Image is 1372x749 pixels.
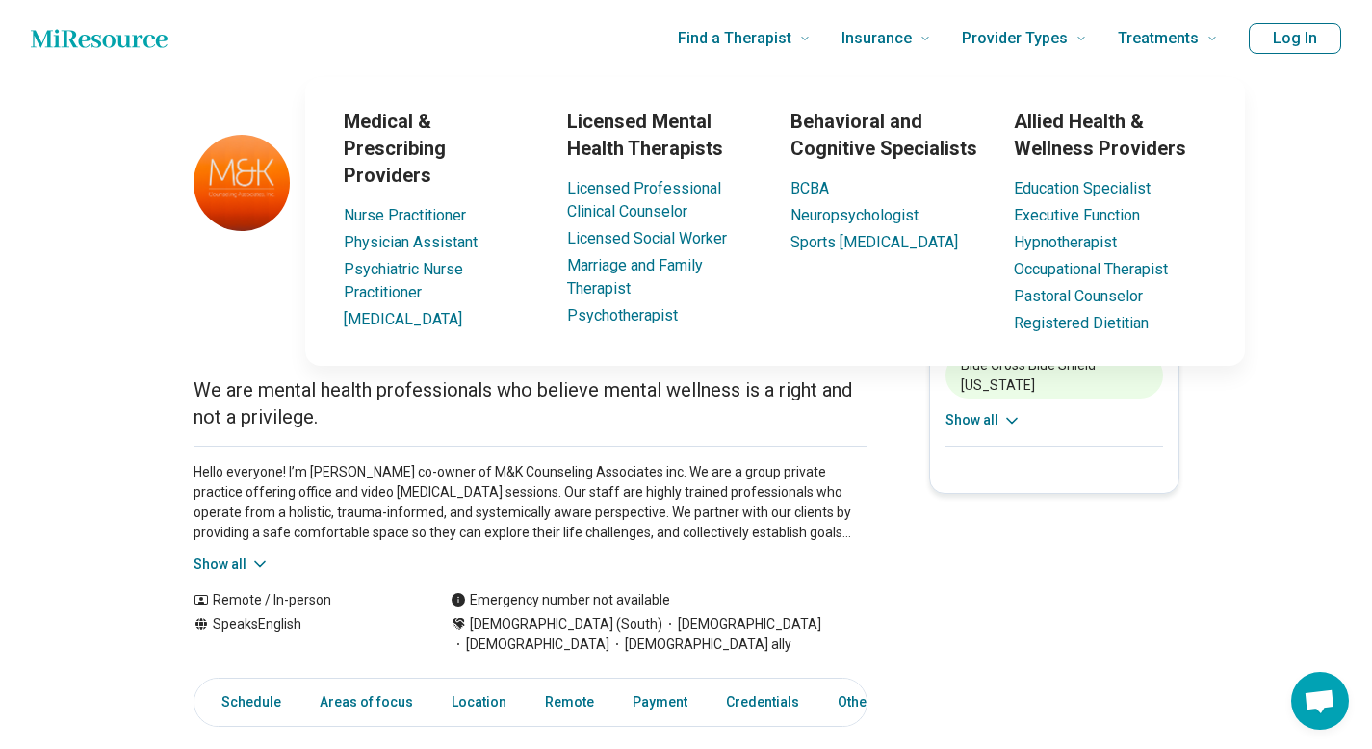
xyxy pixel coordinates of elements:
[470,614,662,634] span: [DEMOGRAPHIC_DATA] (South)
[198,683,293,722] a: Schedule
[567,229,727,247] a: Licensed Social Worker
[567,179,721,220] a: Licensed Professional Clinical Counselor
[194,376,867,430] p: We are mental health professionals who believe mental wellness is a right and not a privilege.
[962,25,1068,52] span: Provider Types
[790,179,829,197] a: BCBA
[790,233,958,251] a: Sports [MEDICAL_DATA]
[451,590,670,610] div: Emergency number not available
[609,634,791,655] span: [DEMOGRAPHIC_DATA] ally
[1249,23,1341,54] button: Log In
[1118,25,1199,52] span: Treatments
[826,683,895,722] a: Other
[567,256,703,297] a: Marriage and Family Therapist
[945,352,1163,399] li: Blue Cross Blue Shield – [US_STATE]
[1014,287,1143,305] a: Pastoral Counselor
[790,108,983,162] h3: Behavioral and Cognitive Specialists
[344,310,462,328] a: [MEDICAL_DATA]
[567,306,678,324] a: Psychotherapist
[451,634,609,655] span: [DEMOGRAPHIC_DATA]
[790,206,919,224] a: Neuropsychologist
[1014,233,1117,251] a: Hypnotherapist
[1014,108,1206,162] h3: Allied Health & Wellness Providers
[621,683,699,722] a: Payment
[190,77,1360,366] div: Provider Types
[440,683,518,722] a: Location
[194,614,412,655] div: Speaks English
[194,462,867,543] p: Hello everyone! I’m [PERSON_NAME] co-owner of M&K Counseling Associates inc. We are a group priva...
[194,590,412,610] div: Remote / In-person
[1291,672,1349,730] div: Open chat
[1014,260,1168,278] a: Occupational Therapist
[194,555,270,575] button: Show all
[1014,179,1151,197] a: Education Specialist
[31,19,168,58] a: Home page
[662,614,821,634] span: [DEMOGRAPHIC_DATA]
[1014,206,1140,224] a: Executive Function
[714,683,811,722] a: Credentials
[308,683,425,722] a: Areas of focus
[344,206,466,224] a: Nurse Practitioner
[567,108,760,162] h3: Licensed Mental Health Therapists
[533,683,606,722] a: Remote
[344,233,478,251] a: Physician Assistant
[841,25,912,52] span: Insurance
[344,260,463,301] a: Psychiatric Nurse Practitioner
[344,108,536,189] h3: Medical & Prescribing Providers
[945,410,1022,430] button: Show all
[1014,314,1149,332] a: Registered Dietitian
[678,25,791,52] span: Find a Therapist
